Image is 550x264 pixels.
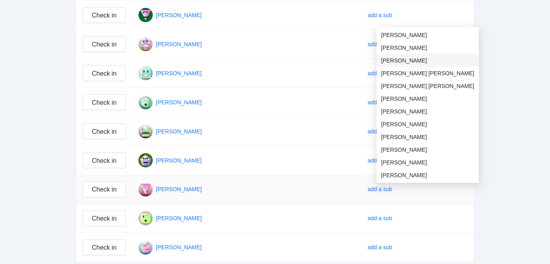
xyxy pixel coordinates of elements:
[138,37,153,51] img: Gravatar for maria schulz@gmail.com
[381,145,474,154] span: [PERSON_NAME]
[83,7,126,23] button: Check in
[381,82,474,90] span: [PERSON_NAME] [PERSON_NAME]
[368,98,392,107] div: add a sub
[368,156,392,165] div: add a sub
[83,182,126,198] button: Check in
[83,123,126,139] button: Check in
[138,8,153,22] img: Gravatar for linda cotte@gmail.com
[138,182,153,197] img: Gravatar for rosanne bonaventura@gmail.com
[156,215,202,222] a: [PERSON_NAME]
[92,243,117,253] span: Check in
[92,127,117,137] span: Check in
[156,244,202,251] a: [PERSON_NAME]
[156,186,202,193] a: [PERSON_NAME]
[92,214,117,224] span: Check in
[92,98,117,108] span: Check in
[368,214,392,223] div: add a sub
[368,40,392,49] div: add a sub
[138,211,153,226] img: Gravatar for sandy ferris@gmail.com
[368,127,392,136] div: add a sub
[92,10,117,20] span: Check in
[83,240,126,256] button: Check in
[368,69,392,78] div: add a sub
[92,39,117,49] span: Check in
[381,94,474,103] span: [PERSON_NAME]
[156,157,202,164] a: [PERSON_NAME]
[156,41,202,47] a: [PERSON_NAME]
[92,185,117,195] span: Check in
[368,243,392,252] div: add a sub
[381,31,474,39] span: [PERSON_NAME]
[83,211,126,227] button: Check in
[138,95,153,110] img: Gravatar for melody jacko@gmail.com
[381,120,474,129] span: [PERSON_NAME]
[156,70,202,76] a: [PERSON_NAME]
[381,171,474,180] span: [PERSON_NAME]
[156,99,202,106] a: [PERSON_NAME]
[138,241,153,255] img: Gravatar for theresa elliott@gmail.com
[138,153,153,168] img: Gravatar for peggy munroe@gmail.com
[156,128,202,135] a: [PERSON_NAME]
[381,107,474,116] span: [PERSON_NAME]
[156,12,202,18] a: [PERSON_NAME]
[368,185,392,194] div: add a sub
[83,94,126,110] button: Check in
[368,11,392,20] div: add a sub
[381,56,474,65] span: [PERSON_NAME]
[138,66,153,80] img: Gravatar for maureen kettner@gmail.com
[92,156,117,166] span: Check in
[381,133,474,141] span: [PERSON_NAME]
[381,43,474,52] span: [PERSON_NAME]
[83,65,126,81] button: Check in
[92,68,117,78] span: Check in
[381,158,474,167] span: [PERSON_NAME]
[138,124,153,139] img: Gravatar for paula levinsky@gmail.com
[381,69,474,78] span: [PERSON_NAME] [PERSON_NAME]
[83,153,126,168] button: Check in
[83,36,126,52] button: Check in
